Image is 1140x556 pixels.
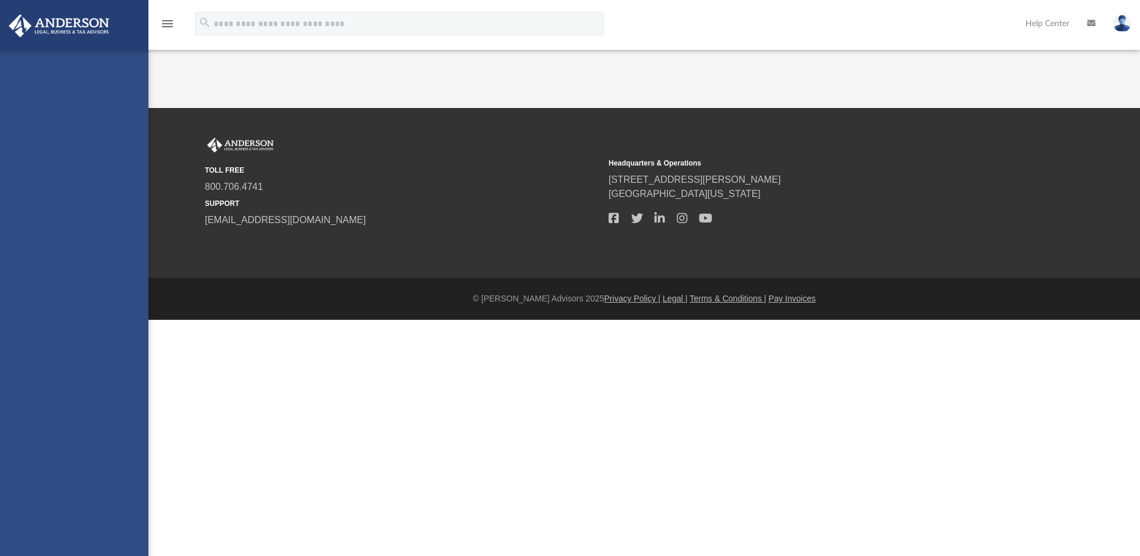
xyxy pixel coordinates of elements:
small: TOLL FREE [205,165,600,176]
a: Pay Invoices [768,294,815,303]
a: Terms & Conditions | [690,294,767,303]
small: Headquarters & Operations [609,158,1004,169]
a: [GEOGRAPHIC_DATA][US_STATE] [609,189,761,199]
img: User Pic [1113,15,1131,32]
a: Privacy Policy | [604,294,661,303]
a: menu [160,23,175,31]
small: SUPPORT [205,198,600,209]
a: [EMAIL_ADDRESS][DOMAIN_NAME] [205,215,366,225]
a: Legal | [663,294,688,303]
div: © [PERSON_NAME] Advisors 2025 [148,293,1140,305]
a: 800.706.4741 [205,182,263,192]
img: Anderson Advisors Platinum Portal [5,14,113,37]
i: menu [160,17,175,31]
a: [STREET_ADDRESS][PERSON_NAME] [609,174,781,185]
i: search [198,16,211,29]
img: Anderson Advisors Platinum Portal [205,138,276,153]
